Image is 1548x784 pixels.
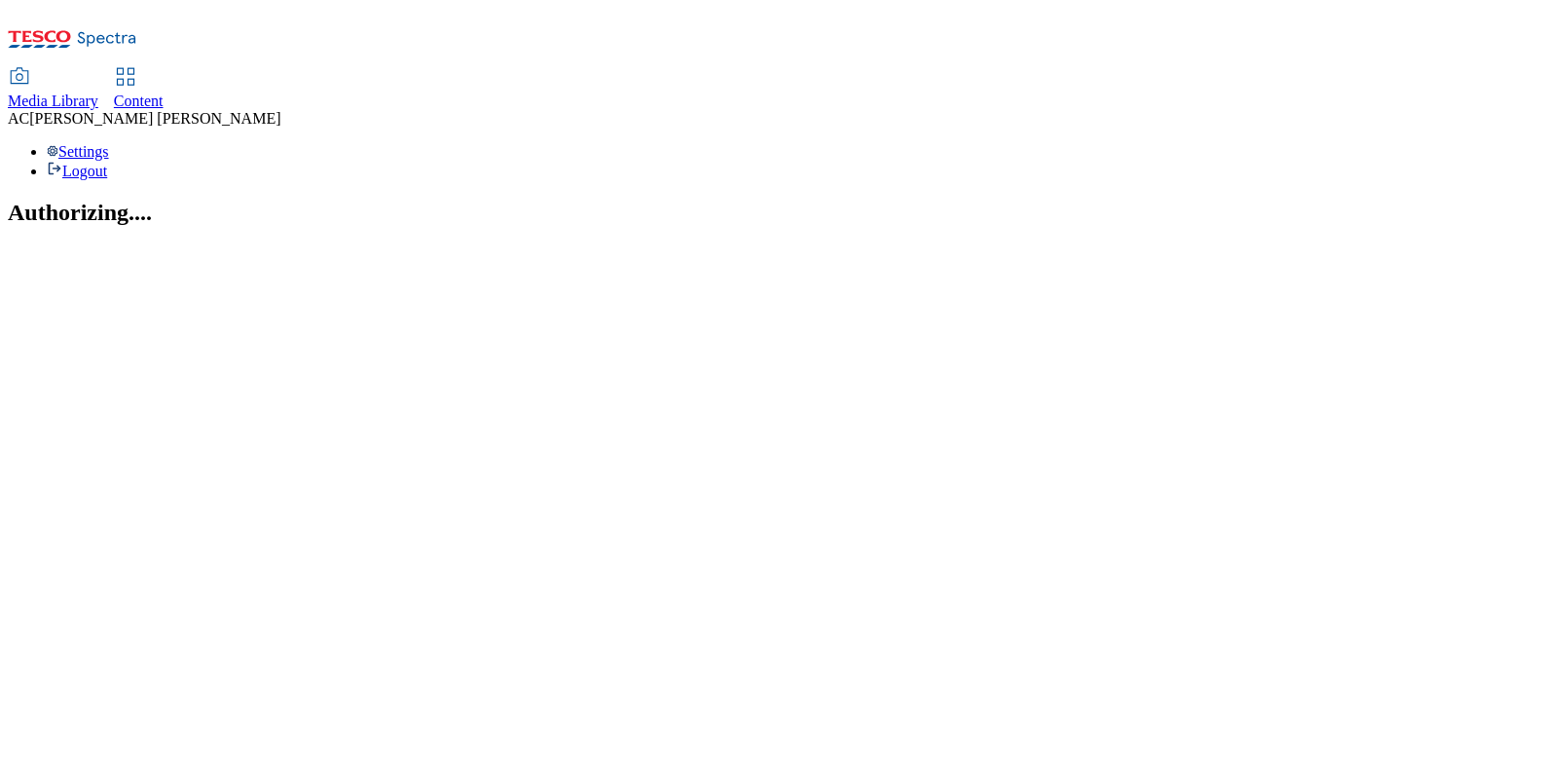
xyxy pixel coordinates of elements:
[8,93,98,109] span: Media Library
[47,143,109,160] a: Settings
[29,110,280,127] span: [PERSON_NAME] [PERSON_NAME]
[8,200,1540,226] h2: Authorizing....
[47,163,107,179] a: Logout
[114,69,164,110] a: Content
[8,110,29,127] span: AC
[114,93,164,109] span: Content
[8,69,98,110] a: Media Library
